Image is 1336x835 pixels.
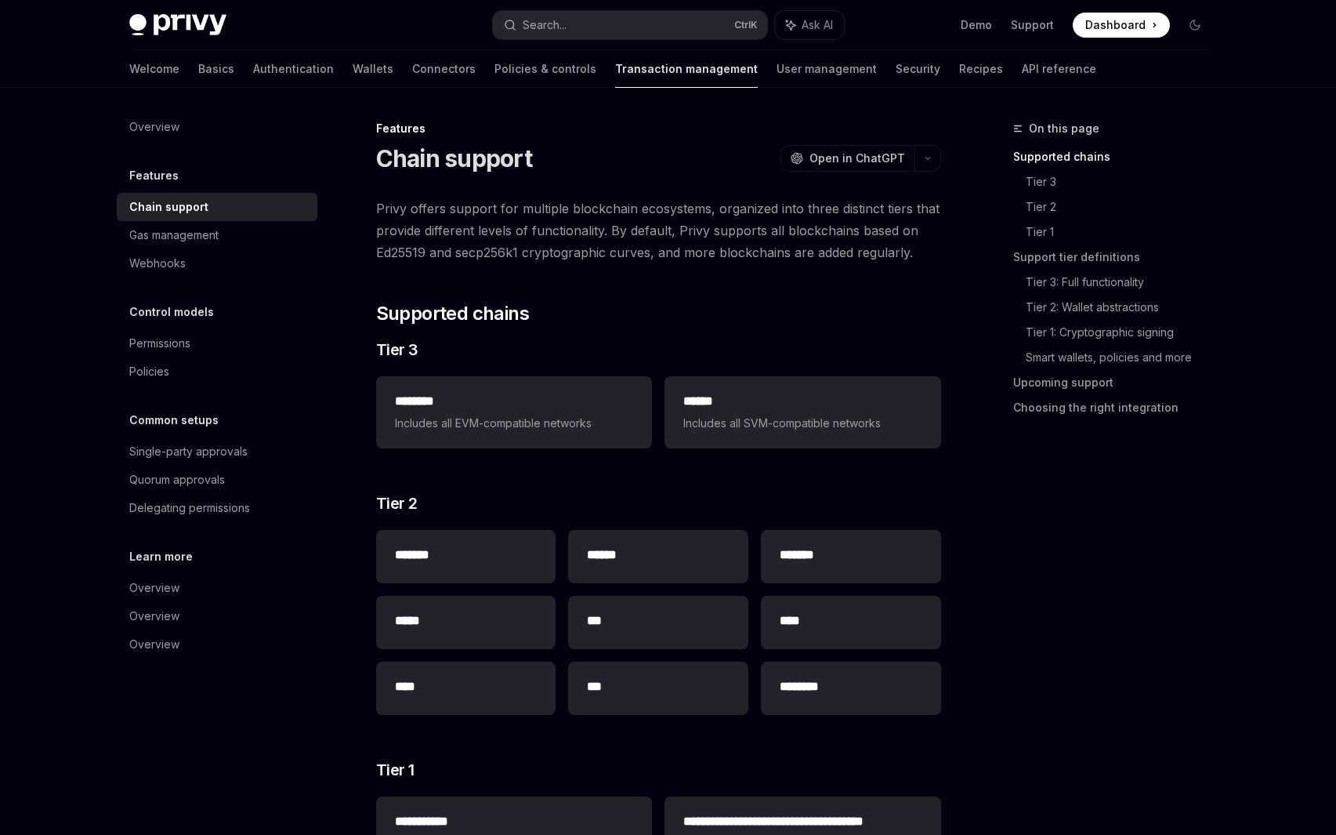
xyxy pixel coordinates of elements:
a: Quorum approvals [117,466,317,494]
a: Tier 1 [1026,220,1220,245]
div: Overview [129,607,179,626]
a: Transaction management [615,50,758,88]
a: Overview [117,574,317,602]
a: Connectors [412,50,476,88]
div: Chain support [129,198,208,216]
span: On this page [1029,119,1099,138]
span: Includes all EVM-compatible networks [395,414,633,433]
div: Quorum approvals [129,470,225,489]
a: Supported chains [1013,144,1220,169]
div: Search... [523,16,567,34]
a: Chain support [117,193,317,221]
a: Support tier definitions [1013,245,1220,270]
a: Overview [117,630,317,659]
a: Delegating permissions [117,494,317,522]
a: Authentication [253,50,334,88]
button: Ask AI [775,11,844,39]
span: Tier 2 [376,492,418,514]
a: Basics [198,50,234,88]
a: Tier 2 [1026,194,1220,220]
a: Recipes [959,50,1003,88]
a: Single-party approvals [117,437,317,466]
a: Upcoming support [1013,370,1220,395]
button: Search...CtrlK [493,11,767,39]
a: Policies & controls [494,50,596,88]
a: Overview [117,602,317,630]
a: Smart wallets, policies and more [1026,345,1220,370]
a: Support [1011,17,1054,33]
div: Features [376,121,941,136]
h5: Common setups [129,411,219,430]
a: Tier 3: Full functionality [1026,270,1220,295]
div: Overview [129,579,179,597]
a: User management [777,50,877,88]
span: Tier 1 [376,759,415,781]
div: Permissions [129,334,190,353]
h5: Features [129,166,179,185]
a: Choosing the right integration [1013,395,1220,420]
a: Wallets [353,50,393,88]
a: **** *Includes all SVM-compatible networks [664,376,940,448]
a: **** ***Includes all EVM-compatible networks [376,376,652,448]
div: Policies [129,362,169,381]
div: Webhooks [129,254,186,273]
h5: Learn more [129,547,193,566]
button: Open in ChatGPT [780,145,914,172]
a: Demo [961,17,992,33]
a: Permissions [117,329,317,358]
a: Webhooks [117,249,317,278]
a: Security [896,50,940,88]
a: Dashboard [1073,13,1170,38]
span: Privy offers support for multiple blockchain ecosystems, organized into three distinct tiers that... [376,198,941,263]
span: Ask AI [802,17,833,33]
div: Overview [129,118,179,136]
span: Ctrl K [734,19,758,31]
h5: Control models [129,303,214,321]
button: Toggle dark mode [1182,13,1207,38]
a: Tier 1: Cryptographic signing [1026,320,1220,345]
a: Gas management [117,221,317,249]
span: Tier 3 [376,339,418,361]
div: Single-party approvals [129,442,248,461]
a: API reference [1022,50,1096,88]
a: Welcome [129,50,179,88]
img: dark logo [129,14,226,36]
div: Overview [129,635,179,654]
span: Supported chains [376,301,529,326]
span: Open in ChatGPT [809,151,905,166]
h1: Chain support [376,144,532,172]
a: Overview [117,113,317,141]
a: Policies [117,358,317,386]
div: Delegating permissions [129,499,250,517]
span: Includes all SVM-compatible networks [683,414,921,433]
span: Dashboard [1085,17,1146,33]
a: Tier 2: Wallet abstractions [1026,295,1220,320]
a: Tier 3 [1026,169,1220,194]
div: Gas management [129,226,219,245]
